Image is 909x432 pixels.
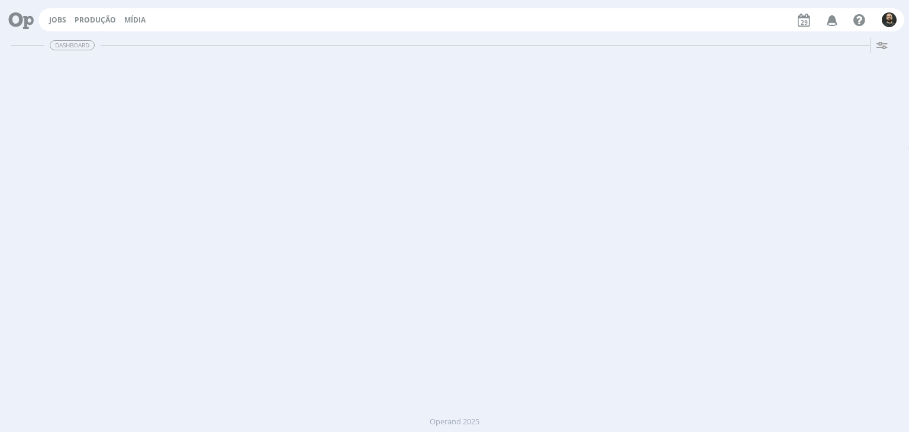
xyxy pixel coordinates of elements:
span: Dashboard [50,40,95,50]
button: Mídia [121,15,149,25]
button: P [881,9,897,30]
a: Produção [75,15,116,25]
img: P [882,12,897,27]
a: Jobs [49,15,66,25]
button: Produção [71,15,120,25]
a: Mídia [124,15,146,25]
button: Jobs [46,15,70,25]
